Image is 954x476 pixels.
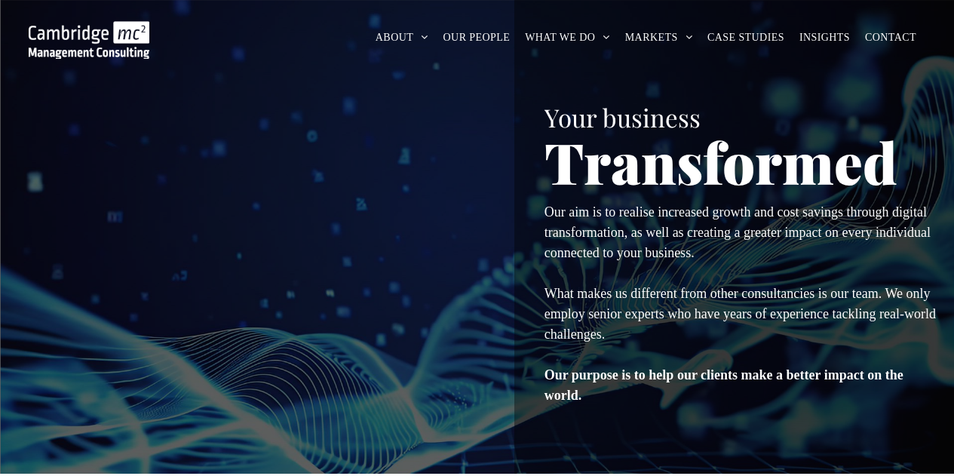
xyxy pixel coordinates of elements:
span: Our aim is to realise increased growth and cost savings through digital transformation, as well a... [544,204,931,260]
img: Go to Homepage [29,21,150,59]
a: CONTACT [857,26,924,49]
a: MARKETS [618,26,700,49]
a: WHAT WE DO [517,26,618,49]
span: What makes us different from other consultancies is our team. We only employ senior experts who h... [544,286,936,342]
a: CASE STUDIES [700,26,792,49]
span: Your business [544,100,701,134]
a: ABOUT [368,26,436,49]
a: OUR PEOPLE [436,26,518,49]
a: Your Business Transformed | Cambridge Management Consulting [29,23,150,39]
span: Transformed [544,124,897,199]
a: INSIGHTS [792,26,857,49]
strong: Our purpose is to help our clients make a better impact on the world. [544,367,903,403]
